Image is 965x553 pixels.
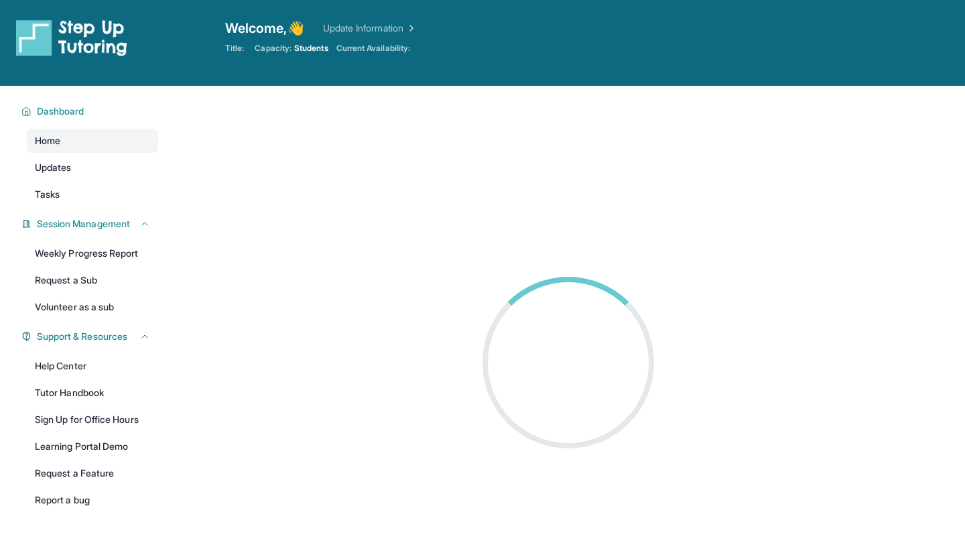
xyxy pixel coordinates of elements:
[27,488,158,512] a: Report a bug
[403,21,417,35] img: Chevron Right
[35,161,72,174] span: Updates
[37,217,130,231] span: Session Management
[294,43,328,54] span: Students
[27,182,158,206] a: Tasks
[27,381,158,405] a: Tutor Handbook
[225,19,304,38] span: Welcome, 👋
[37,105,84,118] span: Dashboard
[27,434,158,458] a: Learning Portal Demo
[336,43,410,54] span: Current Availability:
[27,156,158,180] a: Updates
[16,19,127,56] img: logo
[27,354,158,378] a: Help Center
[27,268,158,292] a: Request a Sub
[31,217,150,231] button: Session Management
[27,241,158,265] a: Weekly Progress Report
[35,134,60,147] span: Home
[37,330,127,343] span: Support & Resources
[323,21,417,35] a: Update Information
[31,330,150,343] button: Support & Resources
[35,188,60,201] span: Tasks
[31,105,150,118] button: Dashboard
[27,295,158,319] a: Volunteer as a sub
[27,129,158,153] a: Home
[27,408,158,432] a: Sign Up for Office Hours
[27,461,158,485] a: Request a Feature
[255,43,292,54] span: Capacity:
[225,43,244,54] span: Title:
